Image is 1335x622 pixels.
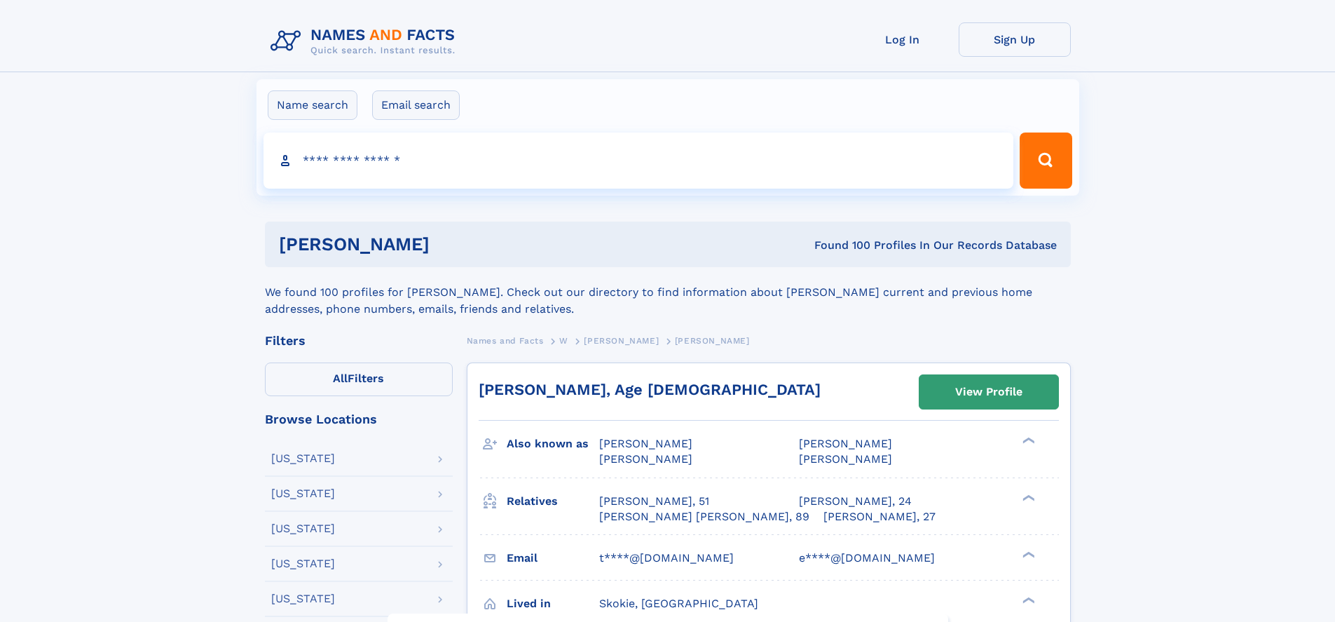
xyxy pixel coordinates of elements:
[265,363,453,396] label: Filters
[265,267,1071,318] div: We found 100 profiles for [PERSON_NAME]. Check out our directory to find information about [PERSO...
[271,523,335,534] div: [US_STATE]
[1019,595,1036,604] div: ❯
[799,452,892,466] span: [PERSON_NAME]
[959,22,1071,57] a: Sign Up
[584,332,659,349] a: [PERSON_NAME]
[675,336,750,346] span: [PERSON_NAME]
[333,372,348,385] span: All
[599,494,709,509] a: [PERSON_NAME], 51
[263,133,1014,189] input: search input
[271,558,335,569] div: [US_STATE]
[467,332,544,349] a: Names and Facts
[599,597,758,610] span: Skokie, [GEOGRAPHIC_DATA]
[479,381,821,398] a: [PERSON_NAME], Age [DEMOGRAPHIC_DATA]
[279,236,622,253] h1: [PERSON_NAME]
[271,488,335,499] div: [US_STATE]
[271,593,335,604] div: [US_STATE]
[584,336,659,346] span: [PERSON_NAME]
[955,376,1022,408] div: View Profile
[599,509,809,525] a: [PERSON_NAME] [PERSON_NAME], 89
[507,489,599,513] h3: Relatives
[507,546,599,570] h3: Email
[847,22,959,57] a: Log In
[559,336,568,346] span: W
[268,90,357,120] label: Name search
[507,592,599,616] h3: Lived in
[271,453,335,464] div: [US_STATE]
[372,90,460,120] label: Email search
[1019,436,1036,445] div: ❯
[1019,550,1036,559] div: ❯
[559,332,568,349] a: W
[799,494,912,509] a: [PERSON_NAME], 24
[1020,133,1072,189] button: Search Button
[599,437,692,450] span: [PERSON_NAME]
[507,432,599,456] h3: Also known as
[265,334,453,347] div: Filters
[919,375,1058,409] a: View Profile
[799,437,892,450] span: [PERSON_NAME]
[599,452,692,466] span: [PERSON_NAME]
[1019,493,1036,502] div: ❯
[622,238,1057,253] div: Found 100 Profiles In Our Records Database
[265,413,453,426] div: Browse Locations
[265,22,467,60] img: Logo Names and Facts
[823,509,936,525] a: [PERSON_NAME], 27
